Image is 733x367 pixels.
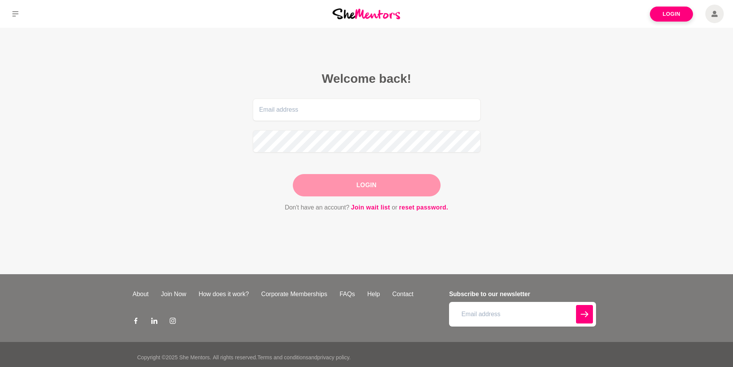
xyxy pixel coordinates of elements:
input: Email address [449,302,596,327]
a: reset password. [399,203,448,213]
p: Copyright © 2025 She Mentors . [137,354,211,362]
a: Join Now [155,290,192,299]
h4: Subscribe to our newsletter [449,290,596,299]
a: Join wait list [351,203,390,213]
a: About [127,290,155,299]
img: She Mentors Logo [332,8,400,19]
a: Terms and conditions [257,354,308,360]
a: LinkedIn [151,317,157,327]
p: Don't have an account? or [253,203,481,213]
a: FAQs [333,290,361,299]
p: All rights reserved. and . [213,354,351,362]
input: Email address [253,99,481,121]
a: Corporate Memberships [255,290,334,299]
a: Contact [386,290,419,299]
a: Instagram [170,317,176,327]
h2: Welcome back! [253,71,481,86]
a: How does it work? [192,290,255,299]
a: Help [361,290,386,299]
a: Login [650,7,693,22]
a: privacy policy [317,354,349,360]
a: Facebook [133,317,139,327]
